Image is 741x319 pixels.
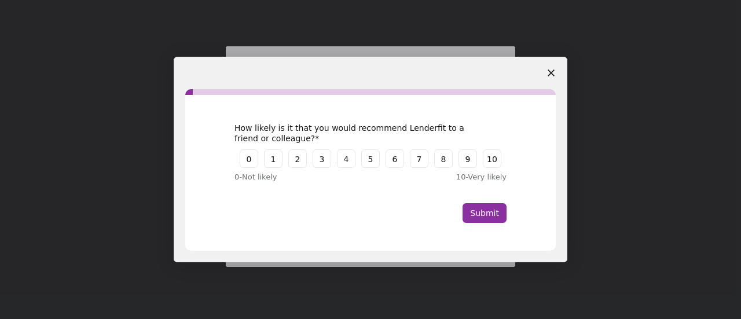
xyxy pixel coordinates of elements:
button: 7 [410,149,428,168]
div: 0 - Not likely [234,171,339,183]
button: 6 [386,149,404,168]
span: Close survey [535,57,567,89]
button: 0 [240,149,258,168]
button: 9 [458,149,477,168]
button: 5 [361,149,380,168]
div: 10 - Very likely [402,171,507,183]
button: 10 [483,149,501,168]
button: Submit [463,203,507,223]
div: How likely is it that you would recommend Lenderfit to a friend or colleague? [234,123,489,144]
button: 4 [337,149,355,168]
button: 3 [313,149,331,168]
button: 2 [288,149,307,168]
button: 8 [434,149,453,168]
button: 1 [264,149,283,168]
